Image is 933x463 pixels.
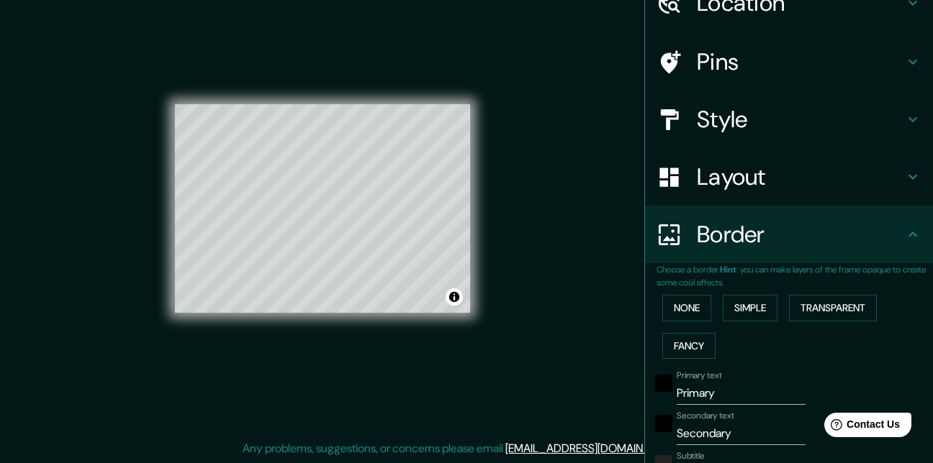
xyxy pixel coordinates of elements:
label: Primary text [677,370,721,382]
iframe: Help widget launcher [805,407,917,447]
b: Hint [720,264,736,275]
div: Style [645,91,933,148]
label: Secondary text [677,410,734,422]
h4: Layout [697,162,904,191]
div: Pins [645,33,933,91]
button: Transparent [789,295,877,321]
button: None [662,295,711,321]
h4: Border [697,220,904,249]
button: Fancy [662,333,716,359]
h4: Style [697,105,904,134]
button: Toggle attribution [446,288,463,306]
p: Choose a border. : you can make layers of the frame opaque to create some cool effects. [657,263,933,289]
div: Border [645,206,933,263]
label: Subtitle [677,450,705,462]
p: Any problems, suggestions, or concerns please email . [243,440,685,457]
button: black [655,375,672,392]
a: [EMAIL_ADDRESS][DOMAIN_NAME] [505,441,683,456]
button: black [655,415,672,432]
button: Simple [723,295,777,321]
div: Layout [645,148,933,206]
h4: Pins [697,47,904,76]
